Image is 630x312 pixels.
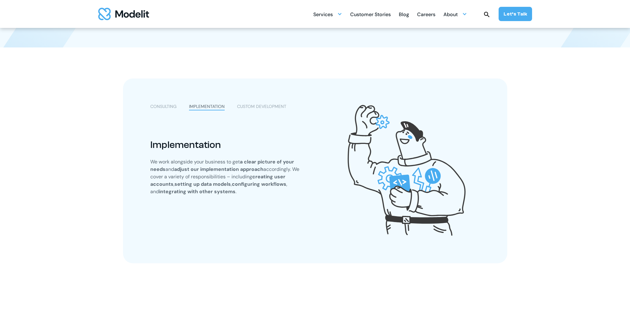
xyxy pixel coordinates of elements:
div: Services [313,9,333,21]
div: IMPLEMENTATION [189,103,225,110]
div: Let’s Talk [504,11,527,17]
div: Services [313,8,342,20]
div: CUSTOM DEVELOPMENT [237,103,286,110]
div: Blog [399,9,409,21]
a: home [98,8,149,20]
div: Implementation [150,139,300,151]
strong: adjust our implementation approach [174,166,263,172]
a: Careers [417,8,435,20]
img: modelit logo [98,8,149,20]
p: We work alongside your business to get and accordingly. We cover a variety of responsibilities – ... [150,158,300,195]
strong: configuring workflows [232,181,286,187]
a: Customer Stories [350,8,391,20]
a: Let’s Talk [499,7,532,21]
strong: setting up data models [174,181,231,187]
div: CONSULTING [150,103,177,110]
a: Blog [399,8,409,20]
div: Careers [417,9,435,21]
div: Customer Stories [350,9,391,21]
strong: integrating with other systems [159,188,236,195]
div: About [443,8,467,20]
div: About [443,9,458,21]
